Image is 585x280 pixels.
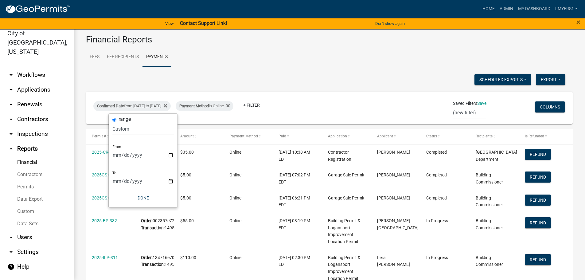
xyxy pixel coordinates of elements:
datatable-header-cell: Recipients [470,129,519,144]
datatable-header-cell: Amount [174,129,224,144]
span: × [576,18,580,26]
span: Garage Sale Permit [328,195,365,200]
span: Lera Samantha Jewell [377,255,410,267]
i: arrow_drop_down [7,234,15,241]
div: [DATE] 03:19 PM EDT [279,217,316,231]
h3: Financial Reports [86,34,573,45]
i: arrow_drop_down [7,71,15,79]
i: arrow_drop_down [7,130,15,138]
datatable-header-cell: Permit # [86,129,135,144]
span: Building Commissioner [476,218,503,230]
a: View [163,18,176,29]
span: $110.00 [180,255,196,260]
button: Refund [525,254,551,265]
b: Order: [141,255,153,260]
datatable-header-cell: Application [322,129,371,144]
span: Permit # [92,134,106,138]
a: + Filter [238,100,265,111]
button: Don't show again [373,18,407,29]
span: Applicant [377,134,393,138]
datatable-header-cell: Status [420,129,470,144]
a: 2025GS-045 [92,195,116,200]
span: In Progress [426,218,448,223]
div: 002357c723fb4f73969df5c87cf7bcd6 14959664 [141,217,168,231]
span: Recipients [476,134,493,138]
a: 2025-ILP-311 [92,255,118,260]
span: Pablo A Valencia [377,218,419,230]
datatable-header-cell: Applicant [371,129,420,144]
span: Garage Sale Permit [328,172,365,177]
span: Saved Filters [453,100,477,107]
wm-modal-confirm: Refund Payment [525,198,551,203]
span: Completed [426,150,447,155]
button: Close [576,18,580,26]
div: [DATE] 07:02 PM EDT [279,172,316,186]
i: arrow_drop_up [7,145,15,152]
b: Transaction: [141,225,165,230]
a: lmyers1 [553,3,580,15]
a: 2025GS-043 [92,172,116,177]
span: Online [229,172,241,177]
button: Export [536,74,565,85]
span: Online [229,218,241,223]
span: Building Permit & Logansport Improvement Location Permit [328,218,361,244]
wm-modal-confirm: Refund Payment [525,175,551,180]
div: [DATE] 02:30 PM EDT [279,254,316,268]
span: $35.00 [180,150,194,155]
a: Fee Recipients [103,47,142,67]
a: 2025-BP-332 [92,218,117,223]
span: $5.00 [180,172,191,177]
span: Amount [180,134,194,138]
span: Online [229,150,241,155]
button: Scheduled Exports [474,74,531,85]
wm-modal-confirm: Refund Payment [525,152,551,157]
span: Eric Mazoch [377,150,410,155]
i: arrow_drop_down [7,116,15,123]
strong: Contact Support Link! [180,20,227,26]
a: Admin [497,3,516,15]
a: My Dashboard [516,3,553,15]
span: In Progress [426,255,448,260]
button: Columns [535,101,565,112]
b: Transaction: [141,262,165,267]
div: 134716e707af49ca9424523910c5847e 14959147 [141,254,168,268]
datatable-header-cell: Payment Method [224,129,273,144]
span: Cinthia Gonzales [377,195,410,200]
a: 2025-CR-142 [92,150,117,155]
div: from [DATE] to [DATE] [93,101,171,111]
button: Done [112,192,174,203]
div: [DATE] 10:38 AM EDT [279,149,316,163]
span: Application [328,134,347,138]
a: Home [480,3,497,15]
span: Liliana Rodriguez [377,172,410,177]
label: range [119,117,131,122]
span: Completed [426,172,447,177]
wm-modal-confirm: Refund Payment [525,221,551,226]
button: Refund [525,172,551,183]
span: Contractor Registration [328,150,351,162]
span: Payment Method [179,104,209,108]
span: Payment Method [229,134,258,138]
a: Save [477,101,486,106]
div: [DATE] 06:21 PM EDT [279,195,316,209]
a: Payments [142,47,171,67]
datatable-header-cell: Is Refunded [519,129,568,144]
button: Refund [525,149,551,160]
i: arrow_drop_down [7,101,15,108]
span: Paid [279,134,286,138]
button: Refund [525,195,551,206]
span: Logansport Building Department [476,150,517,162]
span: Status [426,134,437,138]
span: $5.00 [180,195,191,200]
i: arrow_drop_down [7,86,15,93]
span: Building Commissioner [476,195,503,207]
span: Online [229,195,241,200]
wm-modal-confirm: Refund Payment [525,258,551,262]
span: Building Commissioner [476,172,503,184]
b: Order: [141,218,153,223]
datatable-header-cell: Paid [273,129,322,144]
div: is Online [176,101,233,111]
span: Is Refunded [525,134,544,138]
span: $55.00 [180,218,194,223]
span: Online [229,255,241,260]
